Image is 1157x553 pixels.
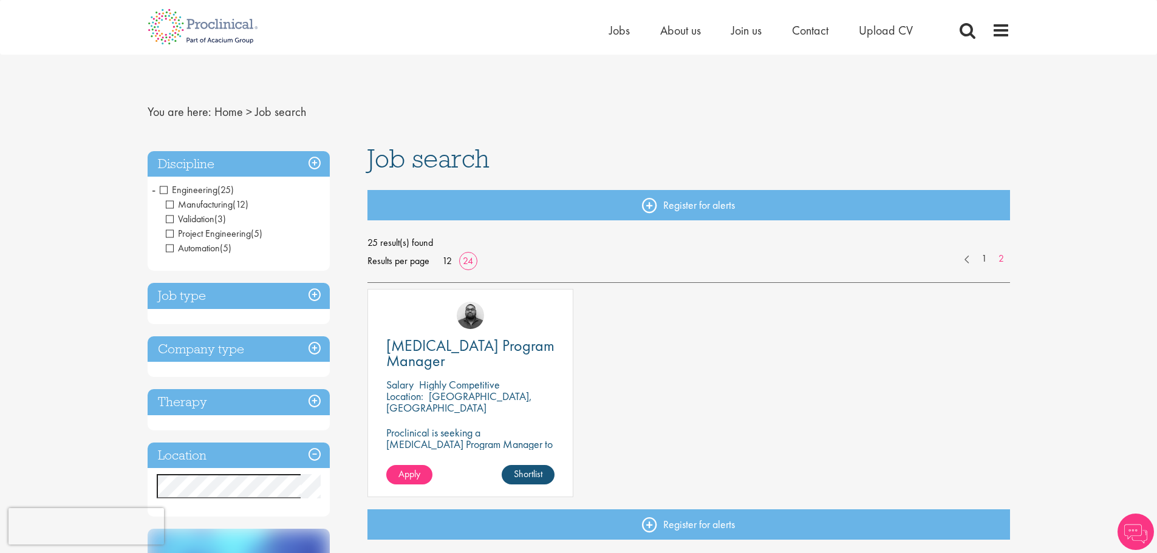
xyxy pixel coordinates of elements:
[166,212,226,225] span: Validation
[217,183,234,196] span: (25)
[367,190,1010,220] a: Register for alerts
[386,338,555,368] a: [MEDICAL_DATA] Program Manager
[160,183,217,196] span: Engineering
[457,302,484,329] img: Ashley Bennett
[166,242,231,254] span: Automation
[386,427,555,496] p: Proclinical is seeking a [MEDICAL_DATA] Program Manager to join our client's team for an exciting...
[148,104,211,120] span: You are here:
[9,508,164,545] iframe: reCAPTCHA
[152,180,155,198] span: -
[792,22,828,38] a: Contact
[438,254,456,267] a: 12
[367,509,1010,540] a: Register for alerts
[386,378,414,392] span: Salary
[859,22,913,38] a: Upload CV
[148,151,330,177] h3: Discipline
[419,378,500,392] p: Highly Competitive
[160,183,234,196] span: Engineering
[386,335,555,371] span: [MEDICAL_DATA] Program Manager
[166,227,251,240] span: Project Engineering
[148,443,330,469] h3: Location
[386,389,423,403] span: Location:
[502,465,555,484] a: Shortlist
[386,389,532,415] p: [GEOGRAPHIC_DATA], [GEOGRAPHIC_DATA]
[367,252,429,270] span: Results per page
[367,142,490,175] span: Job search
[255,104,306,120] span: Job search
[398,467,420,480] span: Apply
[731,22,762,38] a: Join us
[166,242,220,254] span: Automation
[148,389,330,415] h3: Therapy
[166,198,233,211] span: Manufacturing
[166,198,248,211] span: Manufacturing
[992,252,1010,266] a: 2
[975,252,993,266] a: 1
[148,336,330,362] h3: Company type
[251,227,262,240] span: (5)
[148,283,330,309] h3: Job type
[233,198,248,211] span: (12)
[166,212,214,225] span: Validation
[609,22,630,38] a: Jobs
[1118,514,1154,550] img: Chatbot
[246,104,252,120] span: >
[214,104,243,120] a: breadcrumb link
[386,465,432,484] a: Apply
[367,234,1010,252] span: 25 result(s) found
[459,254,477,267] a: 24
[166,227,262,240] span: Project Engineering
[220,242,231,254] span: (5)
[660,22,701,38] a: About us
[214,212,226,225] span: (3)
